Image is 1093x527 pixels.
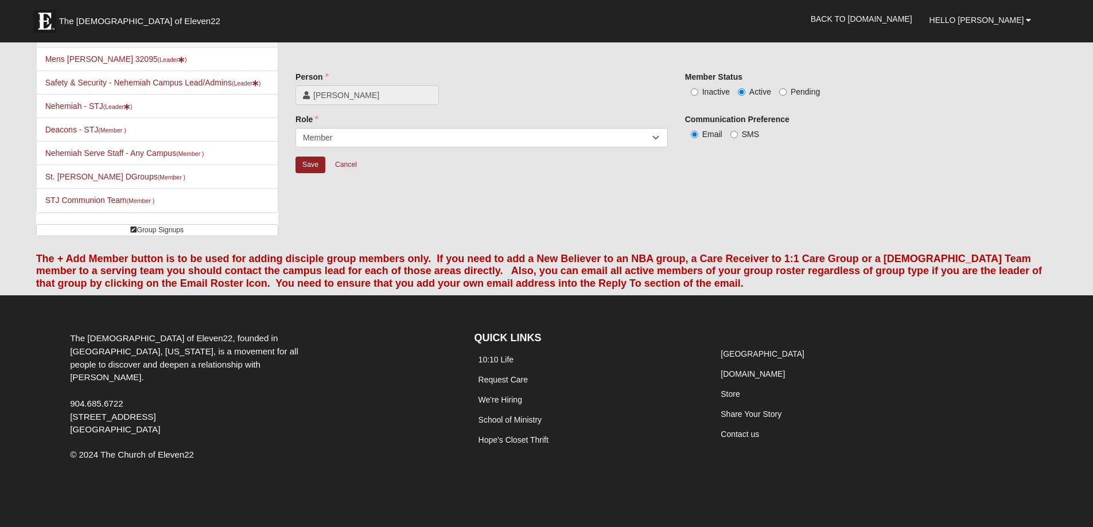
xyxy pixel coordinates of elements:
[70,450,194,459] span: © 2024 The Church of Eleven22
[1065,507,1086,524] a: Page Properties (Alt+P)
[802,5,921,33] a: Back to [DOMAIN_NAME]
[33,10,56,33] img: Eleven22 logo
[94,513,239,524] span: ViewState Size: 215 KB (22 KB Compressed)
[929,15,1024,25] span: Hello [PERSON_NAME]
[742,130,759,139] span: SMS
[474,332,700,345] h4: QUICK LINKS
[328,156,364,174] a: Cancel
[36,224,278,236] a: Group Signups
[158,174,185,181] small: (Member )
[45,102,133,111] a: Nehemiah - STJ(Leader)
[248,513,315,524] span: HTML Size: 101 KB
[691,88,698,96] input: Inactive
[738,88,745,96] input: Active
[313,89,431,101] span: [PERSON_NAME]
[479,355,514,364] a: 10:10 Life
[70,424,160,434] span: [GEOGRAPHIC_DATA]
[295,114,318,125] label: Role
[479,375,528,384] a: Request Care
[702,130,722,139] span: Email
[791,87,820,96] span: Pending
[176,150,204,157] small: (Member )
[45,54,187,64] a: Mens [PERSON_NAME] 32095(Leader)
[721,349,804,358] a: [GEOGRAPHIC_DATA]
[36,253,1043,289] font: The + Add Member button is to be used for adding disciple group members only. If you need to add ...
[479,415,542,424] a: School of Ministry
[28,4,257,33] a: The [DEMOGRAPHIC_DATA] of Eleven22
[702,87,730,96] span: Inactive
[691,131,698,138] input: Email
[158,56,187,63] small: (Leader )
[45,172,185,181] a: St. [PERSON_NAME] DGroups(Member )
[730,131,738,138] input: SMS
[45,78,261,87] a: Safety & Security - Nehemiah Campus Lead/Admins(Leader)
[98,127,126,134] small: (Member )
[685,71,742,83] label: Member Status
[295,157,325,173] input: Alt+s
[324,512,330,524] a: Web cache enabled
[45,149,204,158] a: Nehemiah Serve Staff - Any Campus(Member )
[479,435,549,444] a: Hope's Closet Thrift
[721,409,781,419] a: Share Your Story
[61,332,331,436] div: The [DEMOGRAPHIC_DATA] of Eleven22, founded in [GEOGRAPHIC_DATA], [US_STATE], is a movement for a...
[232,80,261,87] small: (Leader )
[11,514,81,522] a: Page Load Time: 3.08s
[45,125,126,134] a: Deacons - STJ(Member )
[295,71,328,83] label: Person
[685,114,789,125] label: Communication Preference
[479,395,522,404] a: We're Hiring
[721,389,740,399] a: Store
[103,103,133,110] small: (Leader )
[779,88,787,96] input: Pending
[721,430,759,439] a: Contact us
[749,87,771,96] span: Active
[59,15,220,27] span: The [DEMOGRAPHIC_DATA] of Eleven22
[921,6,1040,34] a: Hello [PERSON_NAME]
[127,197,154,204] small: (Member )
[45,196,155,205] a: STJ Communion Team(Member )
[721,369,785,378] a: [DOMAIN_NAME]
[1044,507,1065,524] a: Block Configuration (Alt-B)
